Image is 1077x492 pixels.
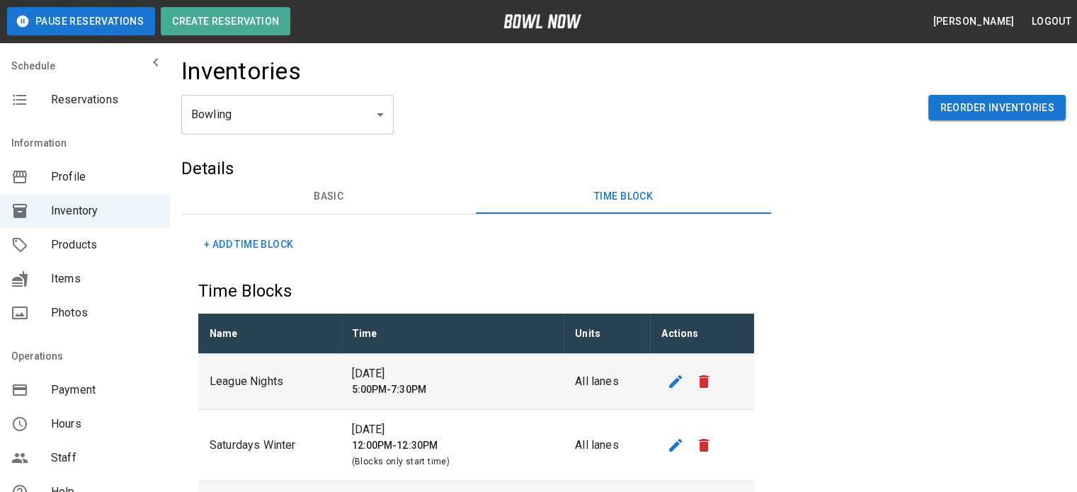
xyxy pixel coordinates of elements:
h5: Time Blocks [198,280,754,302]
span: Photos [51,304,159,321]
span: Products [51,236,159,253]
div: basic tabs example [181,180,771,214]
button: remove [690,431,718,459]
h5: Details [181,157,771,180]
button: Basic [181,180,476,214]
div: Bowling [181,95,394,135]
th: Units [564,314,650,354]
p: [DATE] [352,421,553,438]
h6: 12:00PM-12:30PM [352,438,553,454]
h6: 5:00PM-7:30PM [352,382,553,398]
button: Reorder Inventories [928,95,1066,121]
th: Time [341,314,564,354]
h4: Inventories [181,57,301,86]
th: Name [198,314,341,354]
p: [DATE] [352,365,553,382]
img: logo [503,14,581,28]
button: edit [661,431,690,459]
button: Logout [1026,8,1077,35]
p: All lanes [575,437,639,454]
p: Saturdays Winter [210,437,329,454]
p: League Nights [210,373,329,390]
p: All lanes [575,373,639,390]
span: Inventory [51,202,159,219]
span: Profile [51,168,159,185]
button: [PERSON_NAME] [927,8,1020,35]
span: (Blocks only start time) [352,457,450,467]
button: remove [690,367,718,396]
button: Pause Reservations [7,7,155,35]
span: Staff [51,450,159,467]
th: Actions [650,314,753,354]
span: Payment [51,382,159,399]
button: Create Reservation [161,7,290,35]
span: Items [51,270,159,287]
span: Hours [51,416,159,433]
span: Reservations [51,91,159,108]
button: + Add Time Block [198,231,299,258]
button: Time Block [476,180,770,214]
button: edit [661,367,690,396]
